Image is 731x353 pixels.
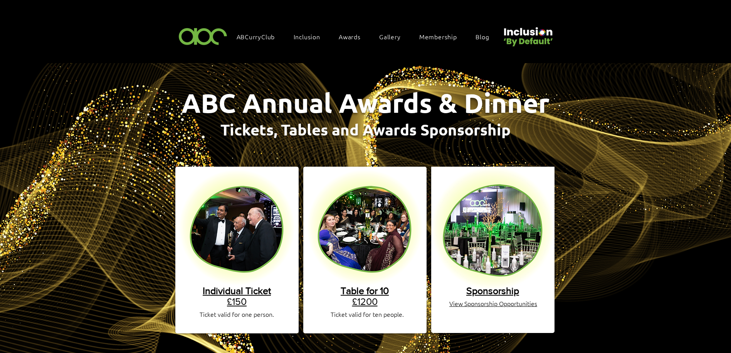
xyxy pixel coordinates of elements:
[379,32,401,41] span: Gallery
[290,28,332,45] div: Inclusion
[233,28,287,45] a: ABCurryClub
[203,285,271,307] a: Individual Ticket£150
[419,32,457,41] span: Membership
[203,285,271,296] span: Individual Ticket
[176,25,230,47] img: ABC-Logo-Blank-Background-01-01-2.png
[307,169,423,285] img: table ticket.png
[476,32,489,41] span: Blog
[233,28,501,45] nav: Site
[375,28,412,45] a: Gallery
[179,169,295,285] img: single ticket.png
[449,299,537,308] a: View Sponsorship Opportunities
[415,28,469,45] a: Membership
[501,21,554,47] img: Untitled design (22).png
[237,32,275,41] span: ABCurryClub
[220,119,511,139] span: Tickets, Tables and Awards Sponsorship
[335,28,372,45] div: Awards
[181,86,550,119] span: ABC Annual Awards & Dinner
[339,32,361,41] span: Awards
[200,310,274,318] span: Ticket valid for one person.
[341,285,389,296] span: Table for 10
[472,28,501,45] a: Blog
[331,310,404,318] span: Ticket valid for ten people.
[466,285,519,296] a: Sponsorship
[341,285,389,307] a: Table for 10£1200
[294,32,320,41] span: Inclusion
[431,167,555,290] img: ABC AWARDS WEBSITE BACKGROUND BLOB (1).png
